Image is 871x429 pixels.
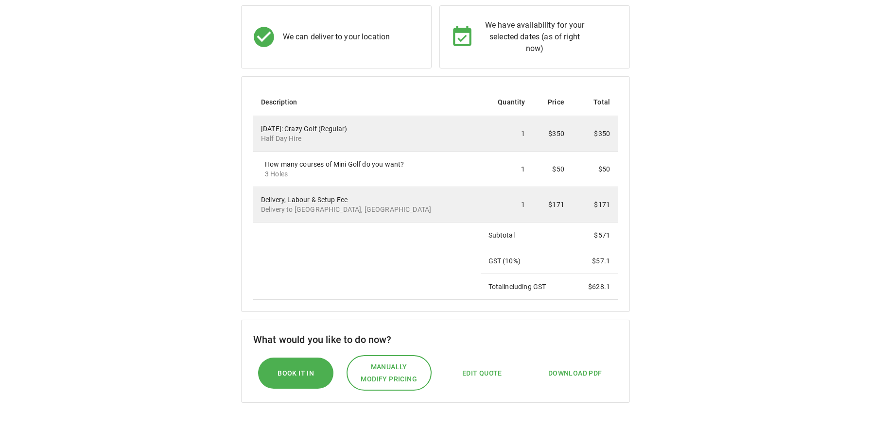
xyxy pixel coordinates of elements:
[481,116,533,152] td: 1
[265,159,473,179] div: How many courses of Mini Golf do you want?
[481,187,533,223] td: 1
[261,195,473,214] div: Delivery, Labour & Setup Fee
[533,187,572,223] td: $171
[261,134,473,143] p: Half Day Hire
[253,332,618,347] h6: What would you like to do now?
[481,88,533,116] th: Quantity
[261,124,473,143] div: [DATE]: Crazy Golf (Regular)
[277,367,314,379] span: Book it In
[533,152,572,187] td: $50
[572,88,618,116] th: Total
[462,367,502,379] span: Edit Quote
[572,116,618,152] td: $350
[357,361,421,385] span: Manually Modify Pricing
[265,169,473,179] p: 3 Holes
[572,187,618,223] td: $171
[481,248,572,274] td: GST ( 10 %)
[347,355,432,391] button: Manually Modify Pricing
[539,362,612,384] button: Download PDF
[257,357,334,389] button: Book it In
[572,248,618,274] td: $ 57.1
[283,31,390,43] p: We can deliver to your location
[572,152,618,187] td: $50
[453,362,512,384] button: Edit Quote
[548,367,602,379] span: Download PDF
[481,274,572,300] td: Total including GST
[533,88,572,116] th: Price
[572,223,618,248] td: $ 571
[572,274,618,300] td: $ 628.1
[533,116,572,152] td: $350
[481,223,572,248] td: Subtotal
[481,19,589,54] p: We have availability for your selected dates (as of right now)
[253,88,481,116] th: Description
[261,205,473,214] p: Delivery to [GEOGRAPHIC_DATA], [GEOGRAPHIC_DATA]
[481,152,533,187] td: 1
